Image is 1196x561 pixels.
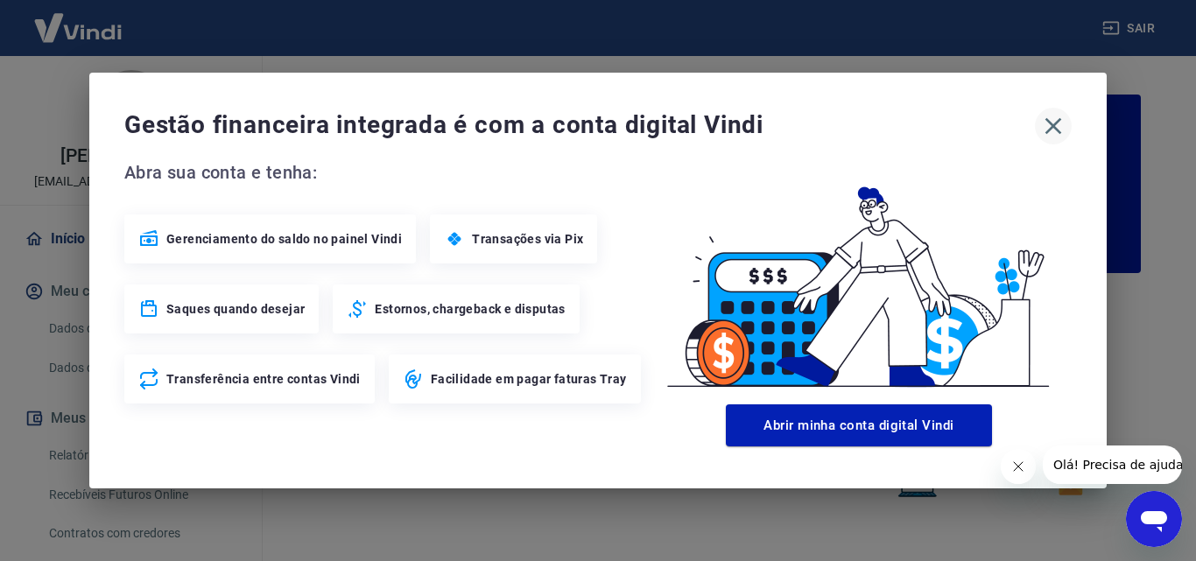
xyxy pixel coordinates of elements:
iframe: Fechar mensagem [1001,449,1036,484]
span: Gerenciamento do saldo no painel Vindi [166,230,402,248]
span: Abra sua conta e tenha: [124,158,646,186]
span: Gestão financeira integrada é com a conta digital Vindi [124,108,1035,143]
button: Abrir minha conta digital Vindi [726,404,992,446]
span: Transferência entre contas Vindi [166,370,361,388]
span: Estornos, chargeback e disputas [375,300,565,318]
img: Good Billing [646,158,1072,397]
iframe: Mensagem da empresa [1043,445,1182,484]
span: Saques quando desejar [166,300,305,318]
span: Facilidade em pagar faturas Tray [431,370,627,388]
iframe: Botão para abrir a janela de mensagens [1126,491,1182,547]
span: Olá! Precisa de ajuda? [11,12,147,26]
span: Transações via Pix [472,230,583,248]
